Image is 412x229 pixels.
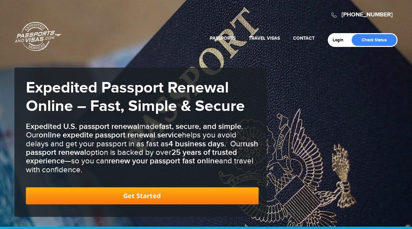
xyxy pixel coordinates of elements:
[249,35,280,41] a: Travel Visas
[293,35,315,41] a: Contact
[352,34,397,46] a: Check Status
[108,156,219,166] b: renew your passport fast online
[342,11,393,18] a: [PHONE_NUMBER]
[26,139,258,157] b: rush passport renewal
[168,139,224,149] b: 4 business days
[210,35,236,41] a: Passports
[26,187,259,204] a: Get Started
[26,122,259,174] h3: made . Our helps you avoid delays and get your passport in as fast as . Our option is backed by o...
[333,37,348,43] a: Login
[39,130,182,140] b: online expedite passport renewal service
[26,148,237,166] b: 25 years of trusted experience
[26,78,245,116] strong: Expedited Passport Renewal Online – Fast, Simple & Secure
[159,122,241,131] b: fast, secure, and simple
[26,122,139,131] b: Expedited U.S. passport renewal
[15,22,61,51] a: Passports & [DOMAIN_NAME]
